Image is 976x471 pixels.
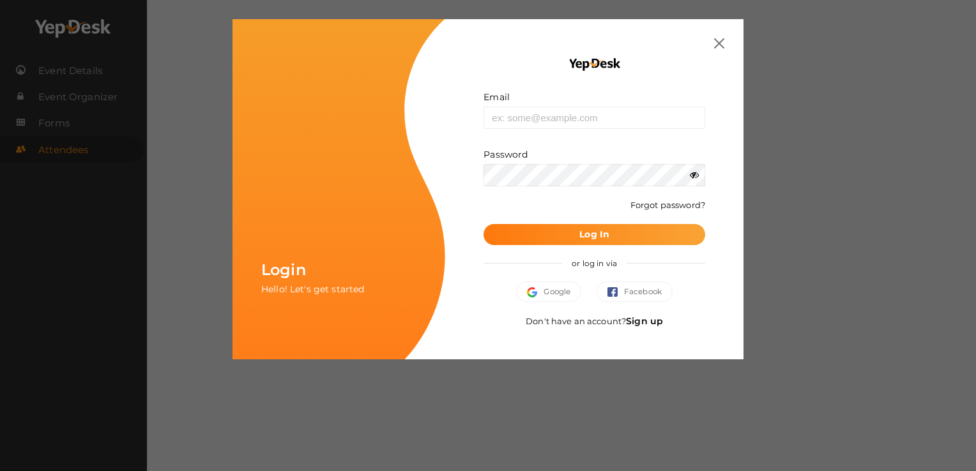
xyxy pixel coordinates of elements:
[484,91,510,103] label: Email
[261,283,364,295] span: Hello! Let's get started
[562,249,627,278] span: or log in via
[527,285,570,298] span: Google
[484,107,705,129] input: ex: some@example.com
[526,316,663,326] span: Don't have an account?
[568,57,621,71] img: YEP_black_cropped.png
[607,285,662,298] span: Facebook
[484,224,705,245] button: Log In
[597,281,673,302] button: Facebook
[607,287,624,297] img: facebook.svg
[579,228,609,240] b: Log In
[527,287,544,297] img: google.svg
[626,315,663,327] a: Sign up
[261,260,306,279] span: Login
[630,200,705,210] a: Forgot password?
[714,38,724,49] img: close.svg
[484,148,528,161] label: Password
[516,281,581,302] button: Google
